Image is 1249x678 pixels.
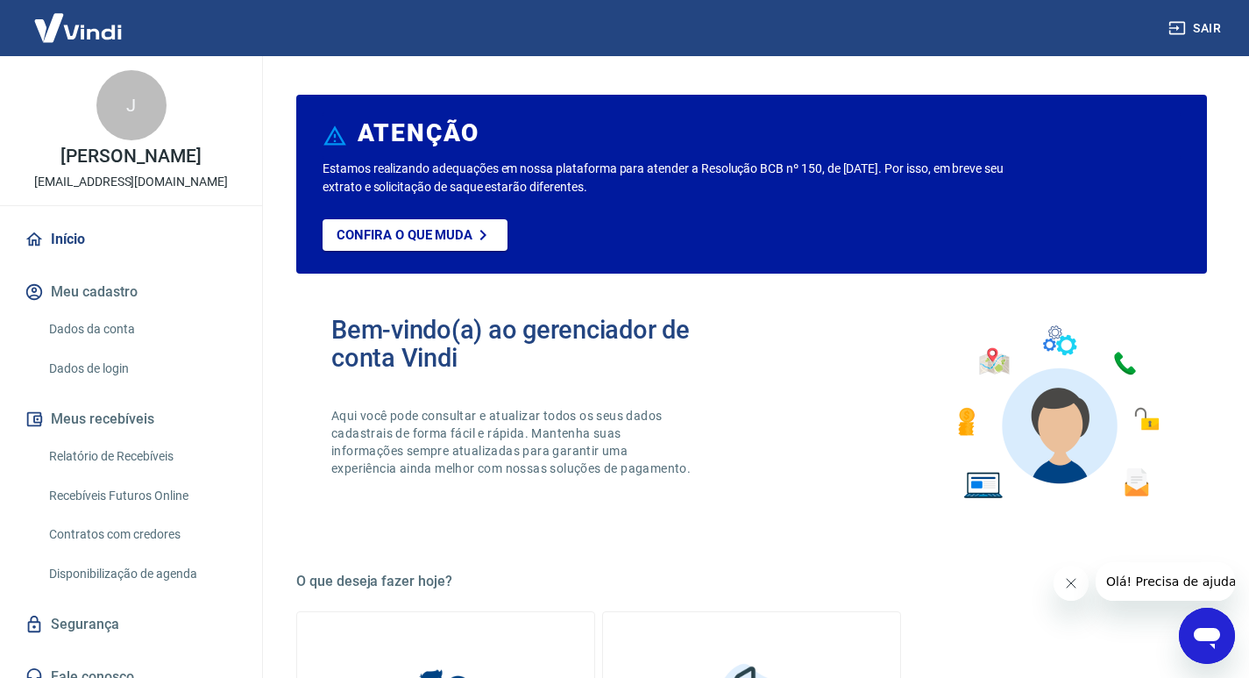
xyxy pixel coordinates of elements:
[42,439,241,475] a: Relatório de Recebíveis
[323,219,507,251] a: Confira o que muda
[1096,562,1235,601] iframe: Mensagem da empresa
[331,316,752,372] h2: Bem-vindo(a) ao gerenciador de conta Vindi
[1179,608,1235,664] iframe: Botão para abrir a janela de mensagens
[34,173,228,191] p: [EMAIL_ADDRESS][DOMAIN_NAME]
[21,220,241,259] a: Início
[96,70,167,140] div: J
[1165,12,1228,45] button: Sair
[42,351,241,387] a: Dados de login
[358,125,479,142] h6: ATENÇÃO
[331,407,694,477] p: Aqui você pode consultar e atualizar todos os seus dados cadastrais de forma fácil e rápida. Mant...
[42,556,241,592] a: Disponibilização de agenda
[21,273,241,311] button: Meu cadastro
[42,478,241,514] a: Recebíveis Futuros Online
[323,160,1009,196] p: Estamos realizando adequações em nossa plataforma para atender a Resolução BCB nº 150, de [DATE]....
[42,517,241,553] a: Contratos com credores
[296,573,1207,590] h5: O que deseja fazer hoje?
[21,605,241,644] a: Segurança
[21,1,135,54] img: Vindi
[42,311,241,347] a: Dados da conta
[11,12,147,26] span: Olá! Precisa de ajuda?
[942,316,1172,510] img: Imagem de um avatar masculino com diversos icones exemplificando as funcionalidades do gerenciado...
[21,400,241,439] button: Meus recebíveis
[337,227,472,243] p: Confira o que muda
[1054,566,1089,601] iframe: Fechar mensagem
[60,147,201,166] p: [PERSON_NAME]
